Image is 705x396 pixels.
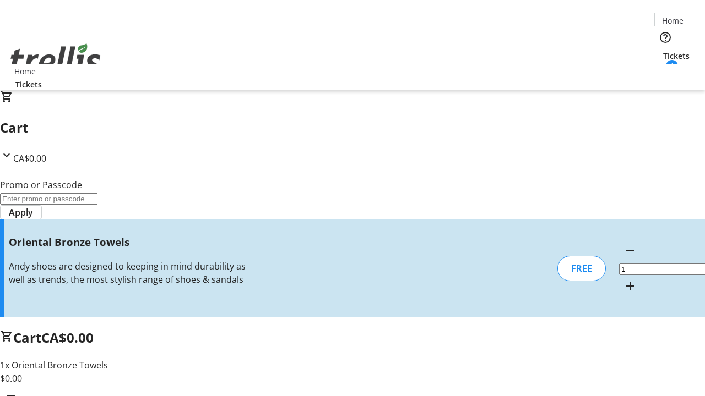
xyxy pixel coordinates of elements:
img: Orient E2E Organization pI0MvkENdL's Logo [7,31,105,86]
div: Andy shoes are designed to keeping in mind durability as well as trends, the most stylish range o... [9,260,250,286]
h3: Oriental Bronze Towels [9,234,250,250]
button: Cart [654,62,676,84]
a: Tickets [654,50,698,62]
span: Tickets [15,79,42,90]
span: CA$0.00 [41,328,94,346]
a: Tickets [7,79,51,90]
button: Help [654,26,676,48]
span: Apply [9,206,33,219]
span: CA$0.00 [13,152,46,164]
a: Home [655,15,690,26]
span: Home [662,15,684,26]
a: Home [7,65,42,77]
button: Decrement by one [619,240,641,262]
button: Increment by one [619,275,641,297]
span: Home [14,65,36,77]
div: FREE [557,256,606,281]
span: Tickets [663,50,690,62]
